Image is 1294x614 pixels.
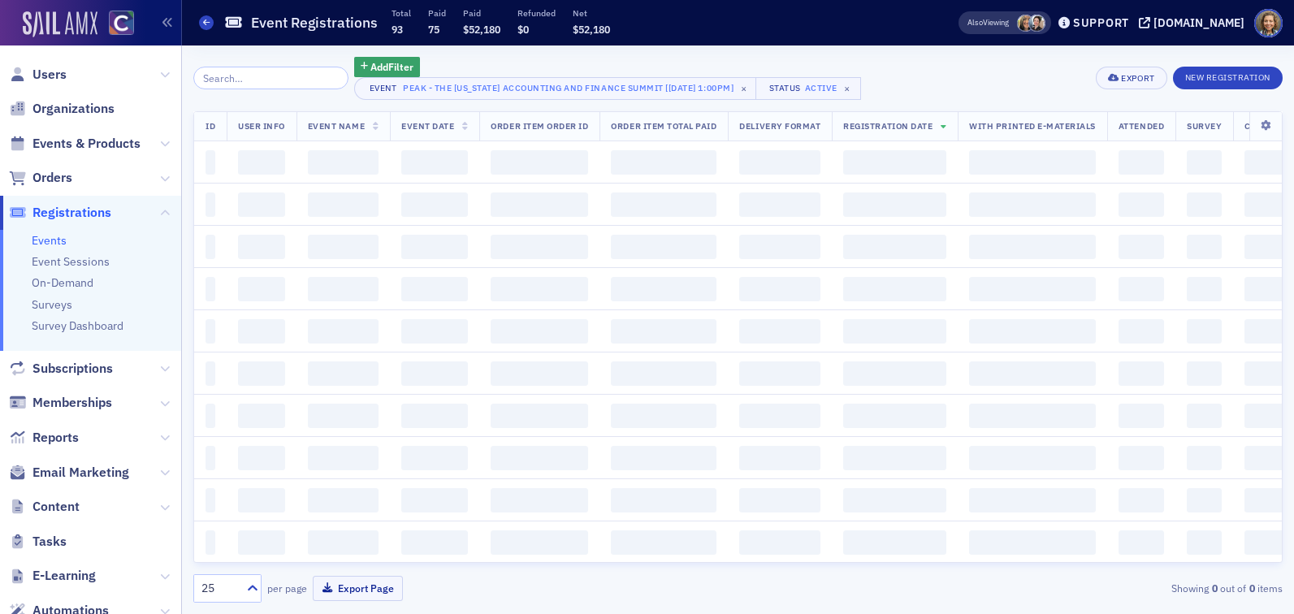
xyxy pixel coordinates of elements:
[491,530,588,555] span: ‌
[1119,319,1164,344] span: ‌
[611,277,716,301] span: ‌
[1096,67,1166,89] button: Export
[611,319,716,344] span: ‌
[491,192,588,217] span: ‌
[491,120,588,132] span: Order Item Order ID
[1119,404,1164,428] span: ‌
[969,277,1096,301] span: ‌
[843,446,946,470] span: ‌
[969,488,1096,512] span: ‌
[463,23,500,36] span: $52,180
[401,361,468,386] span: ‌
[308,361,379,386] span: ‌
[739,361,820,386] span: ‌
[392,7,411,19] p: Total
[611,361,716,386] span: ‌
[206,235,215,259] span: ‌
[969,192,1096,217] span: ‌
[463,7,500,19] p: Paid
[201,580,237,597] div: 25
[32,567,96,585] span: E-Learning
[739,488,820,512] span: ‌
[9,66,67,84] a: Users
[1119,446,1164,470] span: ‌
[9,429,79,447] a: Reports
[611,530,716,555] span: ‌
[739,446,820,470] span: ‌
[308,404,379,428] span: ‌
[491,404,588,428] span: ‌
[206,404,215,428] span: ‌
[9,135,141,153] a: Events & Products
[491,361,588,386] span: ‌
[1187,404,1222,428] span: ‌
[308,277,379,301] span: ‌
[206,319,215,344] span: ‌
[969,150,1096,175] span: ‌
[9,464,129,482] a: Email Marketing
[251,13,378,32] h1: Event Registrations
[739,235,820,259] span: ‌
[9,498,80,516] a: Content
[1119,235,1164,259] span: ‌
[573,7,610,19] p: Net
[206,192,215,217] span: ‌
[238,530,285,555] span: ‌
[491,277,588,301] span: ‌
[401,150,468,175] span: ‌
[354,57,421,77] button: AddFilter
[967,17,1009,28] span: Viewing
[1073,15,1129,30] div: Support
[1028,15,1045,32] span: Pamela Galey-Coleman
[238,192,285,217] span: ‌
[739,530,820,555] span: ‌
[969,530,1096,555] span: ‌
[238,319,285,344] span: ‌
[1187,120,1222,132] span: Survey
[843,120,933,132] span: Registration Date
[491,235,588,259] span: ‌
[238,235,285,259] span: ‌
[238,446,285,470] span: ‌
[1119,192,1164,217] span: ‌
[1119,530,1164,555] span: ‌
[1246,581,1257,595] strong: 0
[573,23,610,36] span: $52,180
[23,11,97,37] img: SailAMX
[1119,277,1164,301] span: ‌
[9,169,72,187] a: Orders
[32,360,113,378] span: Subscriptions
[401,319,468,344] span: ‌
[9,360,113,378] a: Subscriptions
[308,192,379,217] span: ‌
[1119,488,1164,512] span: ‌
[109,11,134,36] img: SailAMX
[843,235,946,259] span: ‌
[401,277,468,301] span: ‌
[354,77,758,100] button: EventPEAK - The [US_STATE] Accounting and Finance Summit [[DATE] 1:00pm]×
[32,318,123,333] a: Survey Dashboard
[1173,69,1283,84] a: New Registration
[739,319,820,344] span: ‌
[9,394,112,412] a: Memberships
[491,488,588,512] span: ‌
[755,77,861,100] button: StatusActive×
[238,277,285,301] span: ‌
[931,581,1283,595] div: Showing out of items
[32,533,67,551] span: Tasks
[238,361,285,386] span: ‌
[238,150,285,175] span: ‌
[1119,120,1164,132] span: Attended
[1153,15,1244,30] div: [DOMAIN_NAME]
[843,150,946,175] span: ‌
[1187,150,1222,175] span: ‌
[611,488,716,512] span: ‌
[843,530,946,555] span: ‌
[1187,446,1222,470] span: ‌
[843,192,946,217] span: ‌
[97,11,134,38] a: View Homepage
[428,23,439,36] span: 75
[967,17,983,28] div: Also
[805,83,837,93] div: Active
